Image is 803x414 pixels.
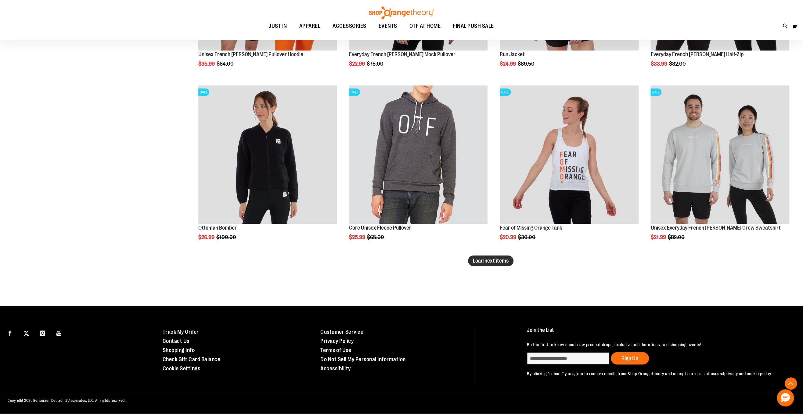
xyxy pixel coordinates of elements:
[349,234,366,240] span: $25.99
[518,61,535,67] span: $89.50
[527,327,785,339] h4: Join the List
[216,234,237,240] span: $100.00
[453,19,494,33] span: FINAL PUSH SALE
[37,327,48,338] a: Visit our Instagram page
[527,371,785,377] p: By clicking "submit" you agree to receive emails from Shop Orangetheory and accept our and
[403,19,447,33] a: OTF AT HOME
[500,85,638,224] img: Product image for Fear of Missing Orange Tank
[198,234,215,240] span: $26.99
[724,371,772,376] a: privacy and cookie policy.
[650,61,668,67] span: $33.99
[693,371,717,376] a: terms of use
[5,327,15,338] a: Visit our Facebook page
[293,19,327,33] a: APPAREL
[500,61,517,67] span: $24.99
[21,327,32,338] a: Visit our X page
[349,89,360,96] span: SALE
[163,356,221,362] a: Check Gift Card Balance
[650,234,667,240] span: $21.99
[349,85,488,224] img: Product image for Core Unisex Fleece Pullover
[367,61,384,67] span: $78.00
[349,225,411,231] a: Core Unisex Fleece Pullover
[163,347,195,353] a: Shopping Info
[527,342,785,348] p: Be the first to know about new product drops, exclusive collaborations, and shopping events!
[497,82,641,256] div: product
[650,85,789,224] img: Product image for Unisex Everyday French Terry Crew Sweatshirt
[299,19,321,33] span: APPAREL
[198,85,337,225] a: Product image for Ottoman BomberSALE
[333,19,366,33] span: ACCESSORIES
[8,398,126,403] span: Copyright 2025 Bensussen Deutsch & Associates, LLC. All rights reserved.
[349,85,488,225] a: Product image for Core Unisex Fleece PulloverSALE
[54,327,64,338] a: Visit our Youtube page
[367,234,385,240] span: $65.00
[500,51,525,57] a: Run Jacket
[409,19,441,33] span: OTF AT HOME
[650,85,789,225] a: Product image for Unisex Everyday French Terry Crew SweatshirtSALE
[650,225,780,231] a: Unisex Everyday French [PERSON_NAME] Crew Sweatshirt
[447,19,500,33] a: FINAL PUSH SALE
[163,338,189,344] a: Contact Us
[320,347,351,353] a: Terms of Use
[217,61,235,67] span: $84.00
[326,19,373,33] a: ACCESSORIES
[500,85,638,225] a: Product image for Fear of Missing Orange TankSALE
[647,82,792,256] div: product
[500,234,517,240] span: $20.99
[373,19,403,33] a: EVENTS
[320,365,351,372] a: Accessibility
[379,19,397,33] span: EVENTS
[368,6,435,19] img: Shop Orangetheory
[346,82,491,256] div: product
[198,225,237,231] a: Ottoman Bomber
[195,82,340,256] div: product
[198,51,303,57] a: Unisex French [PERSON_NAME] Pullover Hoodie
[349,51,456,57] a: Everyday French [PERSON_NAME] Mock Pullover
[669,61,686,67] span: $82.00
[198,89,209,96] span: SALE
[621,355,638,361] span: Sign Up
[320,338,354,344] a: Privacy Policy
[500,89,511,96] span: SALE
[518,234,536,240] span: $30.00
[163,329,199,335] a: Track My Order
[611,352,649,365] button: Sign Up
[777,389,794,406] button: Hello, have a question? Let’s chat.
[650,89,661,96] span: SALE
[262,19,293,33] a: JUST IN
[198,85,337,224] img: Product image for Ottoman Bomber
[23,331,29,336] img: Twitter
[473,258,509,264] span: Load next items
[527,352,609,365] input: enter email
[163,365,200,372] a: Cookie Settings
[668,234,685,240] span: $82.00
[500,225,562,231] a: Fear of Missing Orange Tank
[268,19,287,33] span: JUST IN
[785,377,797,390] button: Back To Top
[320,356,406,362] a: Do Not Sell My Personal Information
[320,329,363,335] a: Customer Service
[349,61,366,67] span: $22.99
[198,61,216,67] span: $35.99
[468,256,513,266] button: Load next items
[650,51,743,57] a: Everyday French [PERSON_NAME] Half-Zip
